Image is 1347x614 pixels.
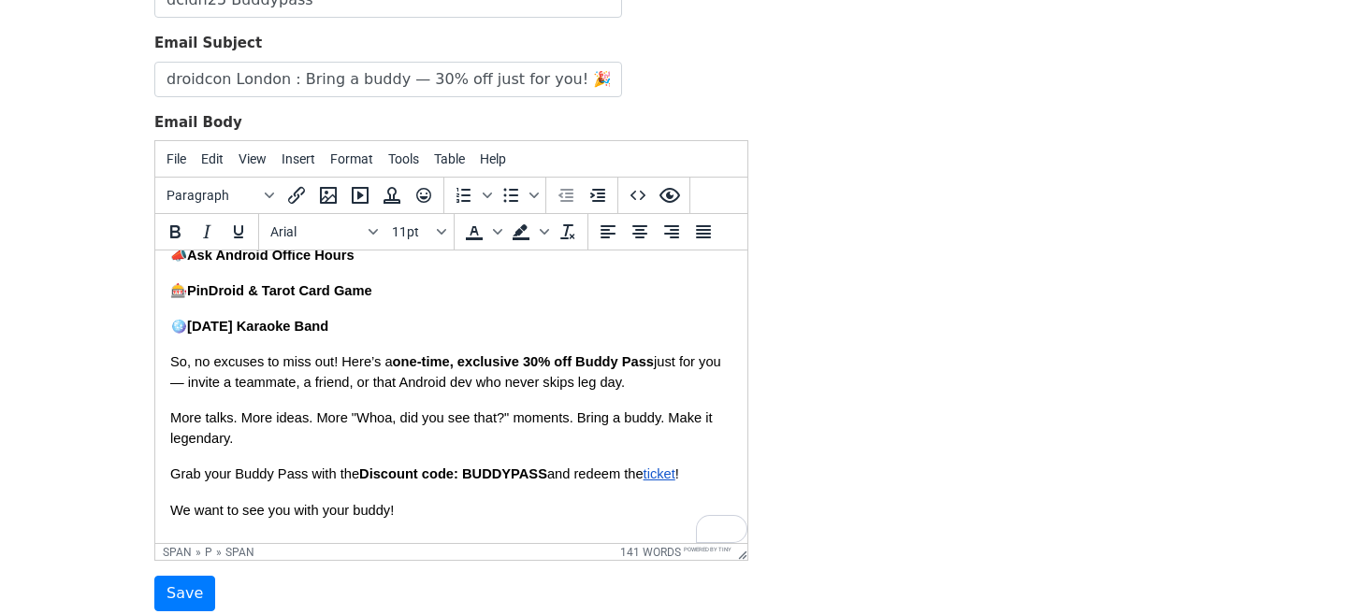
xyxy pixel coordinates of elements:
button: Insert/edit image [312,179,344,211]
button: Italic [191,216,223,248]
span: Table [434,151,465,166]
button: Clear formatting [552,216,584,248]
span: 🎰PinDroid & Tarot Card Game [15,33,217,48]
button: Emoticons [408,179,440,211]
button: Blocks [159,179,281,211]
button: Align right [656,216,688,248]
span: View [239,151,267,166]
a: ticket [488,215,520,231]
span: Discount code: BUDDYPASS [204,216,392,231]
label: Email Subject [154,33,262,54]
button: Justify [688,216,719,248]
span: Insert [282,151,315,166]
div: Bullet list [495,179,542,211]
a: Powered by Tiny [684,546,731,552]
button: Source code [622,179,654,211]
span: ! [520,216,524,231]
button: Font sizes [384,216,450,248]
button: Align left [592,216,624,248]
button: Insert/edit link [281,179,312,211]
button: Increase indent [582,179,614,211]
button: 141 words [620,546,681,559]
span: 🪩 [15,68,32,83]
input: Save [154,576,215,611]
button: Decrease indent [550,179,582,211]
span: Grab your Buddy Pass with the [15,216,204,231]
span: We want to see you with your buddy! [15,252,239,267]
span: Paragraph [167,188,258,203]
div: p [205,546,212,559]
span: Edit [201,151,224,166]
span: Help [480,151,506,166]
div: Text color [458,216,505,248]
span: File [167,151,186,166]
button: Bold [159,216,191,248]
div: » [216,546,222,559]
span: ticket [488,216,520,231]
iframe: Chat Widget [1253,524,1347,614]
span: and redeem the [392,216,488,231]
div: Background color [505,216,552,248]
div: span [163,546,192,559]
button: Align center [624,216,656,248]
span: So, no excuses to miss out! Here’s a [15,104,238,119]
label: Email Body [154,112,242,134]
div: Numbered list [448,179,495,211]
button: Preview [654,179,686,211]
div: span [225,546,254,559]
span: Arial [270,224,362,239]
span: 11pt [392,224,433,239]
button: Fonts [263,216,384,248]
span: Format [330,151,373,166]
iframe: Rich Text Area. Press ALT-0 for help. [155,250,747,543]
button: Underline [223,216,254,248]
div: Resize [731,544,747,560]
span: one-time, exclusive 30% off Buddy Pass [238,104,499,119]
button: Insert template [376,179,408,211]
button: Insert/edit media [344,179,376,211]
span: [DATE] Karaoke Band [32,68,173,83]
span: Tools [388,151,419,166]
div: » [196,546,201,559]
span: More talks. More ideas. More "Whoa, did you see that?" moments. Bring a buddy. Make it legendary. [15,160,561,195]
